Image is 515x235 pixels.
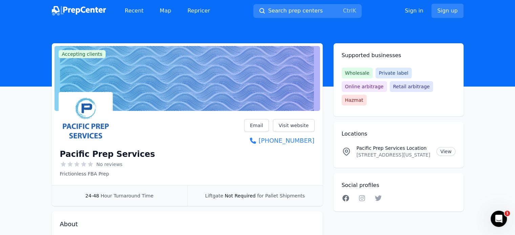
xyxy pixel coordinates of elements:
[342,81,387,92] span: Online arbitrage
[431,4,463,18] a: Sign up
[225,193,256,198] span: Not Required
[60,93,111,145] img: Pacific Prep Services
[85,193,99,198] span: 24-48
[60,149,155,160] h1: Pacific Prep Services
[357,145,431,151] p: Pacific Prep Services Location
[60,170,155,177] p: Frictionless FBA Prep
[342,68,373,78] span: Wholesale
[244,119,269,132] a: Email
[505,211,510,216] span: 1
[257,193,305,198] span: for Pallet Shipments
[60,219,315,229] h2: About
[405,7,424,15] a: Sign in
[357,151,431,158] p: [STREET_ADDRESS][US_STATE]
[253,4,362,18] button: Search prep centersCtrlK
[52,6,106,16] img: PrepCenter
[343,7,352,14] kbd: Ctrl
[342,181,455,189] h2: Social profiles
[268,7,323,15] span: Search prep centers
[491,211,507,227] iframe: Intercom live chat
[390,81,433,92] span: Retail arbitrage
[436,147,455,156] a: View
[342,51,455,60] h2: Supported businesses
[244,136,314,145] a: [PHONE_NUMBER]
[182,4,216,18] a: Repricer
[342,130,455,138] h2: Locations
[342,95,367,105] span: Hazmat
[101,193,153,198] span: Hour Turnaround Time
[96,161,123,168] span: No reviews
[205,193,223,198] span: Liftgate
[352,7,356,14] kbd: K
[273,119,315,132] a: Visit website
[375,68,412,78] span: Private label
[120,4,149,18] a: Recent
[59,50,106,58] span: Accepting clients
[154,4,177,18] a: Map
